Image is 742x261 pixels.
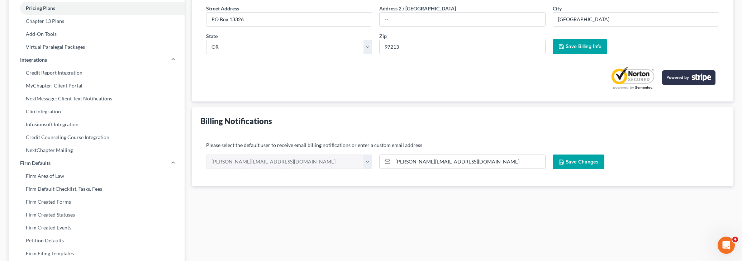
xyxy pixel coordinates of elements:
[200,116,272,126] div: Billing Notifications
[9,221,185,234] a: Firm Created Events
[9,2,185,15] a: Pricing Plans
[566,159,599,165] span: Save Changes
[20,56,47,63] span: Integrations
[9,182,185,195] a: Firm Default Checklist, Tasks, Fees
[9,66,185,79] a: Credit Report Integration
[9,247,185,260] a: Firm Filing Templates
[566,43,601,49] span: Save Billing Info
[393,155,545,169] input: Enter email...
[9,15,185,28] a: Chapter 13 Plans
[662,70,715,85] img: stripe-logo-2a7f7e6ca78b8645494d24e0ce0d7884cb2b23f96b22fa3b73b5b9e177486001.png
[732,237,738,242] span: 4
[553,39,607,54] button: Save Billing Info
[553,13,719,26] input: Enter city
[9,234,185,247] a: Petition Defaults
[379,5,456,11] span: Address 2 / [GEOGRAPHIC_DATA]
[9,92,185,105] a: NextMessage: Client Text Notifications
[9,53,185,66] a: Integrations
[9,131,185,144] a: Credit Counseling Course Integration
[9,28,185,41] a: Add-On Tools
[9,144,185,157] a: NextChapter Mailing
[609,66,656,90] img: Powered by Symantec
[609,66,656,90] a: Norton Secured privacy certification
[380,13,545,26] input: --
[9,195,185,208] a: Firm Created Forms
[9,79,185,92] a: MyChapter: Client Portal
[206,33,218,39] span: State
[379,33,387,39] span: Zip
[553,155,604,170] button: Save Changes
[9,41,185,53] a: Virtual Paralegal Packages
[206,13,372,26] input: Enter street address
[9,118,185,131] a: Infusionsoft Integration
[9,105,185,118] a: Clio Integration
[718,237,735,254] iframe: Intercom live chat
[206,142,719,149] p: Please select the default user to receive email billing notifications or enter a custom email add...
[9,208,185,221] a: Firm Created Statuses
[20,160,51,167] span: Firm Defaults
[553,5,562,11] span: City
[9,170,185,182] a: Firm Area of Law
[379,40,546,54] input: XXXXX
[9,157,185,170] a: Firm Defaults
[206,5,239,11] span: Street Address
